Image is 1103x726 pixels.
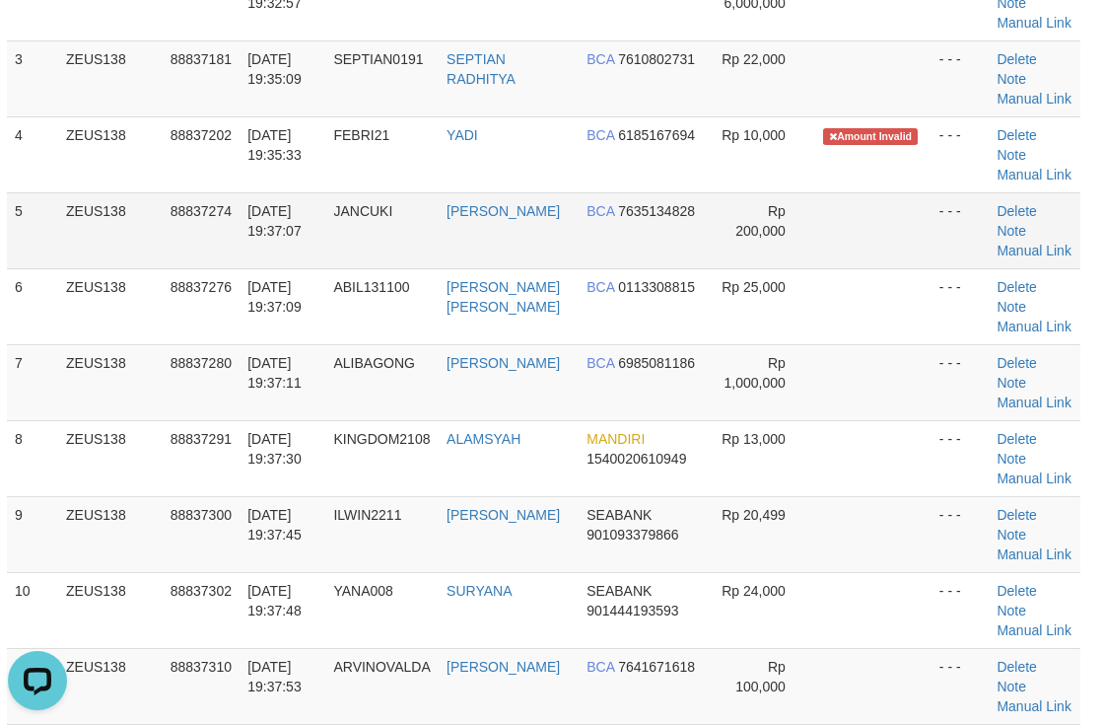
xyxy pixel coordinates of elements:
[7,420,58,496] td: 8
[247,355,302,391] span: [DATE] 19:37:11
[997,679,1026,694] a: Note
[997,622,1071,638] a: Manual Link
[333,583,392,599] span: YANA008
[333,507,401,523] span: ILWIN2211
[586,659,614,675] span: BCA
[586,203,614,219] span: BCA
[931,40,990,116] td: - - -
[586,583,652,599] span: SEABANK
[333,431,430,447] span: KINGDOM2108
[931,344,990,420] td: - - -
[586,127,614,143] span: BCA
[7,192,58,268] td: 5
[997,546,1071,562] a: Manual Link
[997,127,1036,143] a: Delete
[447,431,520,447] a: ALAMSYAH
[997,299,1026,315] a: Note
[997,355,1036,371] a: Delete
[997,471,1071,486] a: Manual Link
[735,203,786,239] span: Rp 200,000
[333,659,430,675] span: ARVINOVALDA
[447,51,516,87] a: SEPTIAN RADHITYA
[58,648,163,724] td: ZEUS138
[997,167,1071,182] a: Manual Link
[7,116,58,192] td: 4
[447,127,478,143] a: YADI
[722,431,786,447] span: Rp 13,000
[722,507,786,523] span: Rp 20,499
[58,192,163,268] td: ZEUS138
[247,583,302,618] span: [DATE] 19:37:48
[333,279,409,295] span: ABIL131100
[618,279,695,295] span: Copy 0113308815 to clipboard
[7,572,58,648] td: 10
[722,51,786,67] span: Rp 22,000
[247,659,302,694] span: [DATE] 19:37:53
[586,603,678,618] span: Copy 901444193593 to clipboard
[997,91,1071,107] a: Manual Link
[722,279,786,295] span: Rp 25,000
[447,203,560,219] a: [PERSON_NAME]
[247,51,302,87] span: [DATE] 19:35:09
[823,128,918,145] span: Amount is not matched
[447,279,560,315] a: [PERSON_NAME] [PERSON_NAME]
[997,659,1036,675] a: Delete
[618,355,695,371] span: Copy 6985081186 to clipboard
[997,319,1071,334] a: Manual Link
[724,355,786,391] span: Rp 1,000,000
[618,659,695,675] span: Copy 7641671618 to clipboard
[997,279,1036,295] a: Delete
[586,507,652,523] span: SEABANK
[586,431,645,447] span: MANDIRI
[171,583,232,599] span: 88837302
[7,496,58,572] td: 9
[171,203,232,219] span: 88837274
[447,507,560,523] a: [PERSON_NAME]
[7,344,58,420] td: 7
[247,431,302,467] span: [DATE] 19:37:30
[997,243,1071,258] a: Manual Link
[58,420,163,496] td: ZEUS138
[618,51,695,67] span: Copy 7610802731 to clipboard
[171,279,232,295] span: 88837276
[997,507,1036,523] a: Delete
[447,583,512,599] a: SURYANA
[58,116,163,192] td: ZEUS138
[997,15,1071,31] a: Manual Link
[171,507,232,523] span: 88837300
[586,279,614,295] span: BCA
[171,431,232,447] span: 88837291
[247,279,302,315] span: [DATE] 19:37:09
[931,572,990,648] td: - - -
[333,127,389,143] span: FEBRI21
[931,648,990,724] td: - - -
[58,268,163,344] td: ZEUS138
[171,659,232,675] span: 88837310
[722,583,786,599] span: Rp 24,000
[931,420,990,496] td: - - -
[58,344,163,420] td: ZEUS138
[58,572,163,648] td: ZEUS138
[247,203,302,239] span: [DATE] 19:37:07
[997,451,1026,467] a: Note
[586,51,614,67] span: BCA
[997,375,1026,391] a: Note
[997,431,1036,447] a: Delete
[333,51,423,67] span: SEPTIAN0191
[997,395,1071,410] a: Manual Link
[997,583,1036,599] a: Delete
[7,40,58,116] td: 3
[997,51,1036,67] a: Delete
[997,527,1026,543] a: Note
[586,355,614,371] span: BCA
[618,203,695,219] span: Copy 7635134828 to clipboard
[333,355,414,371] span: ALIBAGONG
[58,40,163,116] td: ZEUS138
[997,71,1026,87] a: Note
[171,51,232,67] span: 88837181
[58,496,163,572] td: ZEUS138
[997,147,1026,163] a: Note
[931,116,990,192] td: - - -
[586,527,678,543] span: Copy 901093379866 to clipboard
[586,451,686,467] span: Copy 1540020610949 to clipboard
